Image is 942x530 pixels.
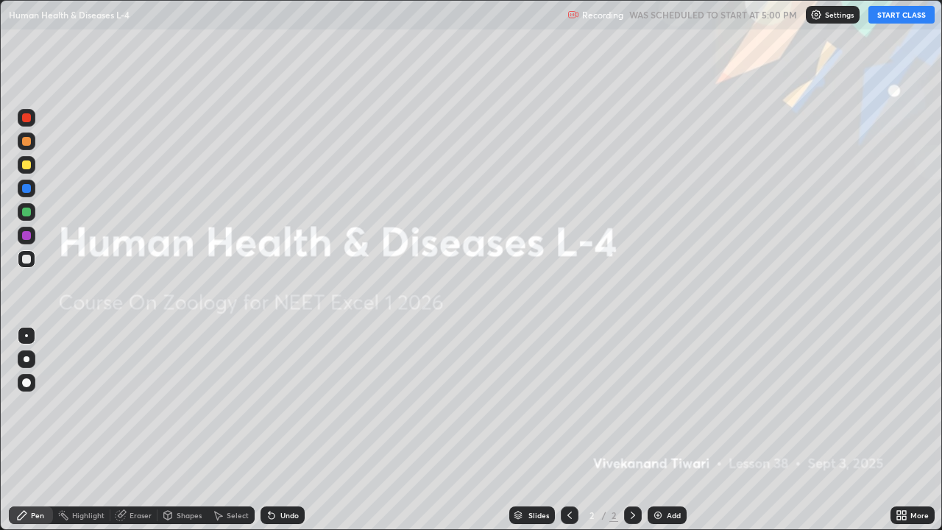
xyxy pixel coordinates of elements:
div: Eraser [130,512,152,519]
div: / [602,511,606,520]
button: START CLASS [868,6,935,24]
div: Slides [528,512,549,519]
p: Human Health & Diseases L-4 [9,9,130,21]
div: Highlight [72,512,105,519]
div: Add [667,512,681,519]
img: add-slide-button [652,509,664,521]
p: Settings [825,11,854,18]
div: Shapes [177,512,202,519]
div: Undo [280,512,299,519]
img: recording.375f2c34.svg [567,9,579,21]
div: 2 [609,509,618,522]
div: Select [227,512,249,519]
div: More [910,512,929,519]
img: class-settings-icons [810,9,822,21]
h5: WAS SCHEDULED TO START AT 5:00 PM [629,8,797,21]
p: Recording [582,10,623,21]
div: 2 [584,511,599,520]
div: Pen [31,512,44,519]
